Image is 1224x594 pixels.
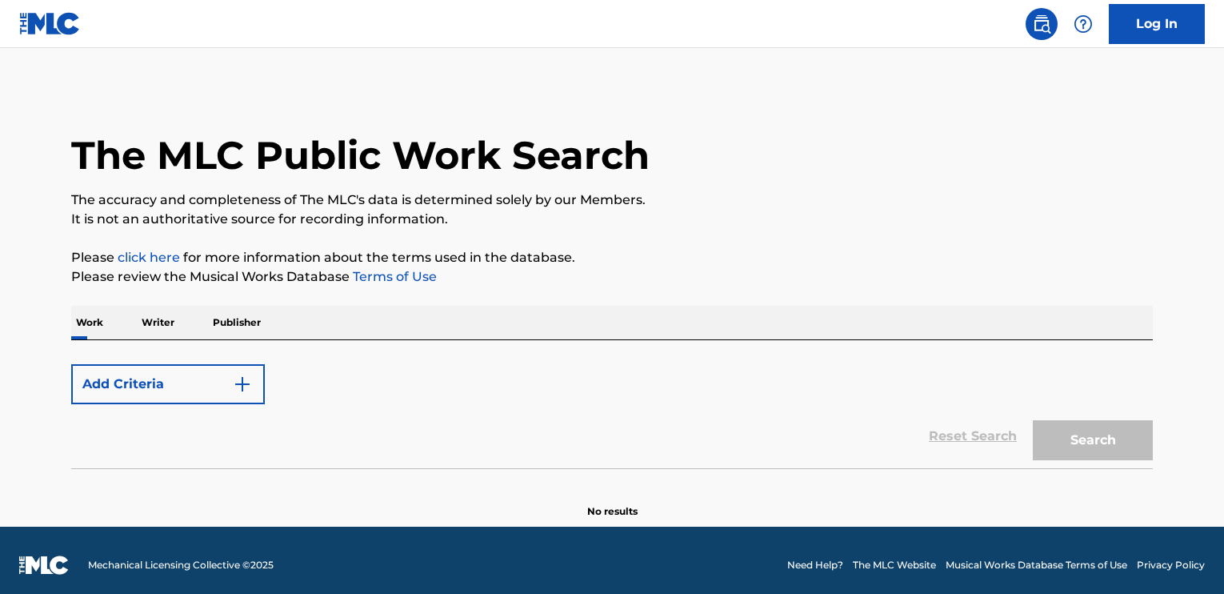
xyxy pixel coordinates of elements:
[1026,8,1058,40] a: Public Search
[71,267,1153,287] p: Please review the Musical Works Database
[787,558,843,572] a: Need Help?
[71,306,108,339] p: Work
[118,250,180,265] a: click here
[853,558,936,572] a: The MLC Website
[208,306,266,339] p: Publisher
[71,364,265,404] button: Add Criteria
[1137,558,1205,572] a: Privacy Policy
[350,269,437,284] a: Terms of Use
[1074,14,1093,34] img: help
[1109,4,1205,44] a: Log In
[71,248,1153,267] p: Please for more information about the terms used in the database.
[137,306,179,339] p: Writer
[19,556,69,575] img: logo
[587,485,638,519] p: No results
[71,191,1153,210] p: The accuracy and completeness of The MLC's data is determined solely by our Members.
[946,558,1127,572] a: Musical Works Database Terms of Use
[1067,8,1099,40] div: Help
[1032,14,1051,34] img: search
[19,12,81,35] img: MLC Logo
[71,210,1153,229] p: It is not an authoritative source for recording information.
[71,131,650,179] h1: The MLC Public Work Search
[1144,517,1224,594] iframe: Chat Widget
[88,558,274,572] span: Mechanical Licensing Collective © 2025
[71,356,1153,468] form: Search Form
[233,375,252,394] img: 9d2ae6d4665cec9f34b9.svg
